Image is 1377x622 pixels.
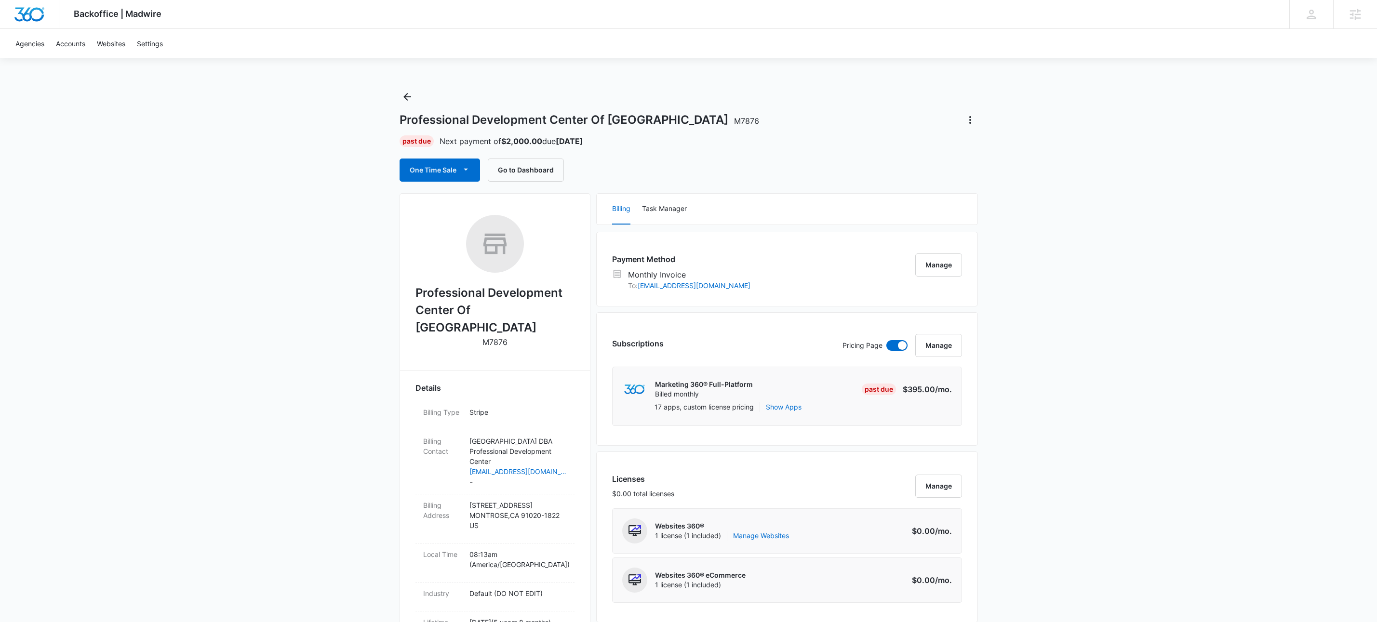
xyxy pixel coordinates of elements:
[415,494,575,543] div: Billing Address[STREET_ADDRESS]MONTROSE,CA 91020-1822US
[935,526,952,536] span: /mo.
[131,29,169,58] a: Settings
[400,113,759,127] h1: Professional Development Center Of [GEOGRAPHIC_DATA]
[488,159,564,182] button: Go to Dashboard
[655,402,754,412] p: 17 apps, custom license pricing
[400,135,434,147] div: Past Due
[400,89,415,105] button: Back
[612,473,674,485] h3: Licenses
[638,281,750,290] a: [EMAIL_ADDRESS][DOMAIN_NAME]
[423,549,462,559] dt: Local Time
[423,588,462,598] dt: Industry
[642,194,687,225] button: Task Manager
[423,407,462,417] dt: Billing Type
[469,407,567,417] p: Stripe
[907,525,952,537] p: $0.00
[469,436,567,488] dd: -
[903,384,952,395] p: $395.00
[655,580,746,590] span: 1 license (1 included)
[415,382,441,394] span: Details
[469,466,567,476] a: [EMAIL_ADDRESS][DOMAIN_NAME]
[415,401,575,430] div: Billing TypeStripe
[734,116,759,126] span: M7876
[74,9,161,19] span: Backoffice | Madwire
[415,284,575,336] h2: Professional Development Center Of [GEOGRAPHIC_DATA]
[628,280,750,291] p: To:
[612,338,664,349] h3: Subscriptions
[842,340,882,351] p: Pricing Page
[501,136,542,146] strong: $2,000.00
[655,521,789,531] p: Websites 360®
[91,29,131,58] a: Websites
[469,549,567,569] p: 08:13am ( America/[GEOGRAPHIC_DATA] )
[469,500,567,530] p: [STREET_ADDRESS] MONTROSE , CA 91020-1822 US
[423,500,462,520] dt: Billing Address
[655,380,753,389] p: Marketing 360® Full-Platform
[915,475,962,498] button: Manage
[628,269,750,280] p: Monthly Invoice
[766,402,802,412] button: Show Apps
[10,29,50,58] a: Agencies
[907,574,952,586] p: $0.00
[655,531,789,541] span: 1 license (1 included)
[612,489,674,499] p: $0.00 total licenses
[963,112,978,128] button: Actions
[423,436,462,456] dt: Billing Contact
[556,136,583,146] strong: [DATE]
[915,253,962,277] button: Manage
[50,29,91,58] a: Accounts
[415,582,575,611] div: IndustryDefault (DO NOT EDIT)
[935,384,952,394] span: /mo.
[440,135,583,147] p: Next payment of due
[733,531,789,541] a: Manage Websites
[482,336,508,348] p: M7876
[612,253,750,265] h3: Payment Method
[612,194,630,225] button: Billing
[415,543,575,582] div: Local Time08:13am (America/[GEOGRAPHIC_DATA])
[915,334,962,357] button: Manage
[469,588,567,598] p: Default (DO NOT EDIT)
[469,436,567,466] p: [GEOGRAPHIC_DATA] DBA Professional Development Center
[935,575,952,585] span: /mo.
[655,570,746,580] p: Websites 360® eCommerce
[655,389,753,399] p: Billed monthly
[624,384,645,395] img: marketing360Logo
[415,430,575,494] div: Billing Contact[GEOGRAPHIC_DATA] DBA Professional Development Center[EMAIL_ADDRESS][DOMAIN_NAME]-
[862,384,896,395] div: Past Due
[400,159,480,182] button: One Time Sale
